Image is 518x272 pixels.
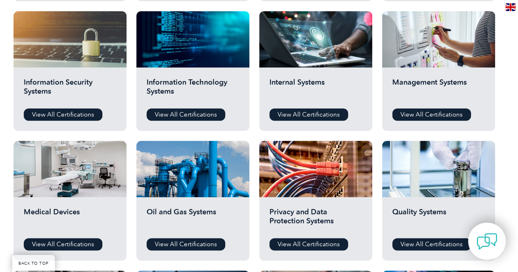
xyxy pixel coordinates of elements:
h2: Oil and Gas Systems [147,207,239,232]
h2: Information Technology Systems [147,78,239,102]
a: View All Certifications [24,108,102,121]
a: BACK TO TOP [12,255,55,272]
h2: Medical Devices [24,207,116,232]
h2: Information Security Systems [24,78,116,102]
h2: Internal Systems [269,78,362,102]
img: contact-chat.png [477,231,497,252]
a: View All Certifications [147,238,225,250]
a: View All Certifications [147,108,225,121]
h2: Quality Systems [392,207,485,232]
h2: Management Systems [392,78,485,102]
a: View All Certifications [269,238,348,250]
a: View All Certifications [269,108,348,121]
a: View All Certifications [392,108,471,121]
a: View All Certifications [24,238,102,250]
img: en [505,3,516,11]
h2: Privacy and Data Protection Systems [269,207,362,232]
a: View All Certifications [392,238,471,250]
